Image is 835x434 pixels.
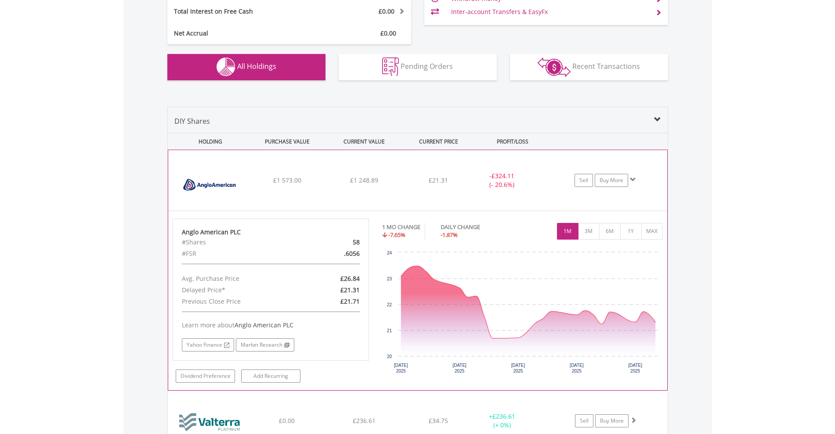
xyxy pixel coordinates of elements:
[401,61,453,71] span: Pending Orders
[557,223,578,240] button: 1M
[379,7,394,15] span: £0.00
[628,363,642,373] text: [DATE] 2025
[572,61,640,71] span: Recent Transactions
[599,223,621,240] button: 6M
[387,251,392,255] text: 24
[236,338,294,352] a: Market Research
[387,354,392,359] text: 20
[250,133,325,150] div: PURCHASE VALUE
[382,248,662,380] svg: Interactive chart
[452,363,466,373] text: [DATE] 2025
[303,237,366,248] div: 58
[382,57,399,76] img: pending_instructions-wht.png
[380,29,396,37] span: £0.00
[217,57,235,76] img: holdings-wht.png
[575,414,593,427] a: Sell
[382,223,420,231] div: 1 MO CHANGE
[451,5,648,18] td: Inter-account Transfers & EasyFx
[303,248,366,259] div: .6056
[174,116,210,126] span: DIY Shares
[492,172,514,180] span: £324.11
[469,412,535,430] div: + (+ 0%)
[182,228,360,237] div: Anglo American PLC
[340,286,360,294] span: £21.31
[175,284,303,296] div: Delayed Price*
[175,296,303,307] div: Previous Close Price
[382,248,663,380] div: Chart. Highcharts interactive chart.
[168,133,248,150] div: HOLDING
[394,363,408,373] text: [DATE] 2025
[441,231,458,239] span: -1.87%
[441,223,511,231] div: DAILY CHANGE
[353,416,376,425] span: £236.61
[388,231,405,239] span: -7.65%
[173,161,248,208] img: EQU.GBP.AAL.png
[175,248,303,259] div: #FSR
[340,274,360,283] span: £26.84
[403,133,473,150] div: CURRENT PRICE
[235,321,293,329] span: Anglo American PLC
[595,174,628,187] a: Buy More
[570,363,584,373] text: [DATE] 2025
[429,176,448,184] span: £21.31
[492,412,515,420] span: £236.61
[176,369,235,383] a: Dividend Preference
[167,29,310,38] div: Net Accrual
[387,302,392,307] text: 22
[511,363,525,373] text: [DATE] 2025
[387,328,392,333] text: 21
[167,54,325,80] button: All Holdings
[175,237,303,248] div: #Shares
[182,321,360,330] div: Learn more about
[575,174,593,187] a: Sell
[469,172,535,189] div: - (- 20.6%)
[429,416,448,425] span: £34.75
[510,54,668,80] button: Recent Transactions
[339,54,497,80] button: Pending Orders
[578,223,600,240] button: 3M
[273,176,301,184] span: £1 573.00
[167,7,310,16] div: Total Interest on Free Cash
[340,297,360,305] span: £21.71
[641,223,663,240] button: MAX
[595,414,629,427] a: Buy More
[279,416,295,425] span: £0.00
[241,369,300,383] a: Add Recurring
[182,338,234,352] a: Yahoo Finance
[620,223,642,240] button: 1Y
[538,57,571,77] img: transactions-zar-wht.png
[475,133,550,150] div: PROFIT/LOSS
[175,273,303,284] div: Avg. Purchase Price
[237,61,276,71] span: All Holdings
[327,133,402,150] div: CURRENT VALUE
[350,176,378,184] span: £1 248.89
[387,276,392,281] text: 23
